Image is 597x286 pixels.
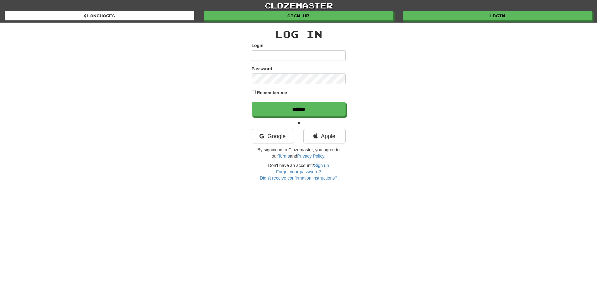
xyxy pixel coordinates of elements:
a: Sign up [204,11,393,20]
a: Google [252,129,294,143]
a: Privacy Policy [297,154,324,159]
a: Terms [278,154,290,159]
a: Forgot your password? [276,169,321,174]
label: Password [252,66,272,72]
h2: Log In [252,29,346,39]
a: Apple [303,129,346,143]
label: Login [252,42,264,49]
a: Sign up [314,163,329,168]
p: or [252,120,346,126]
a: Languages [5,11,194,20]
a: Login [403,11,592,20]
div: Don't have an account? [252,162,346,181]
p: By signing in to Clozemaster, you agree to our and . [252,147,346,159]
a: Didn't receive confirmation instructions? [260,175,337,181]
label: Remember me [257,89,287,96]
